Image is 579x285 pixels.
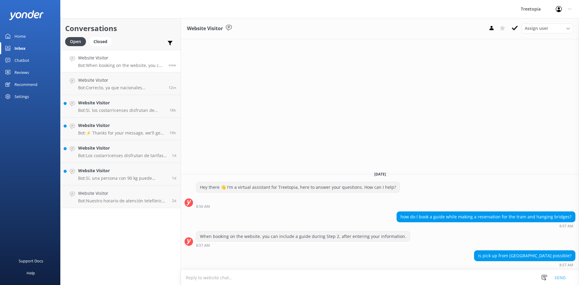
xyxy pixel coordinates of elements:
div: Reviews [14,66,29,78]
a: Website VisitorBot:Los costarricenses disfrutan de tarifas especiales en [GEOGRAPHIC_DATA] y paga... [61,140,181,163]
strong: 8:57 AM [196,244,210,247]
a: Website VisitorBot:Nuestro horario de atención telefónica es de 7:00 a.m. a 9:00 p.m., todos los ... [61,185,181,208]
div: how do I book a guide while making a reservation for the tram and hanging bridges? [397,212,575,222]
span: Sep 13 2025 01:31pm (UTC -06:00) America/Mexico_City [169,130,176,135]
strong: 8:57 AM [559,263,573,267]
h4: Website Visitor [78,100,165,106]
span: Sep 14 2025 08:57am (UTC -06:00) America/Mexico_City [169,62,176,68]
div: Hey there 👋 I'm a virtual assistant for Treetopia, here to answer your questions. How can I help? [196,182,400,192]
a: Open [65,38,89,45]
div: Settings [14,90,29,103]
strong: 8:57 AM [559,224,573,228]
p: Bot: Correcto, ya que nacionales [DEMOGRAPHIC_DATA] como niños. [78,85,164,90]
div: Sep 14 2025 08:57am (UTC -06:00) America/Mexico_City [397,224,575,228]
h4: Website Visitor [78,167,167,174]
div: Sep 14 2025 08:57am (UTC -06:00) America/Mexico_City [474,263,575,267]
a: Website VisitorBot:⚡ Thanks for your message, we'll get back to you as soon as we can. You're als... [61,118,181,140]
div: Recommend [14,78,37,90]
h4: Website Visitor [78,145,167,151]
h4: Website Visitor [78,122,165,129]
h2: Conversations [65,23,176,34]
a: Website VisitorBot:Sí, los costarricenses disfrutan de tarifas especiales en [GEOGRAPHIC_DATA]: p... [61,95,181,118]
a: Website VisitorBot:Correcto, ya que nacionales [DEMOGRAPHIC_DATA] como niños.12m [61,72,181,95]
div: Sep 14 2025 08:56am (UTC -06:00) America/Mexico_City [196,204,400,208]
div: Chatbot [14,54,29,66]
p: Bot: Sí, los costarricenses disfrutan de tarifas especiales en [GEOGRAPHIC_DATA]: pagan el precio... [78,108,165,113]
div: When booking on the website, you can include a guide during Step 2, after entering your information. [196,231,410,242]
a: Website VisitorBot:When booking on the website, you can include a guide during Step 2, after ente... [61,50,181,72]
img: yonder-white-logo.png [9,10,44,20]
h4: Website Visitor [78,190,167,197]
div: Inbox [14,42,26,54]
div: Support Docs [19,255,43,267]
div: Closed [89,37,112,46]
a: Closed [89,38,115,45]
span: Sep 13 2025 02:16pm (UTC -06:00) America/Mexico_City [169,108,176,113]
p: Bot: When booking on the website, you can include a guide during Step 2, after entering your info... [78,63,164,68]
p: Bot: Sí, una persona con 90 kg puede participar en el SkyTrek, ya que el límite de peso máximo es... [78,176,167,181]
p: Bot: Nuestro horario de atención telefónica es de 7:00 a.m. a 9:00 p.m., todos los días de la sem... [78,198,167,204]
div: Help [27,267,35,279]
div: Home [14,30,26,42]
a: Website VisitorBot:Sí, una persona con 90 kg puede participar en el SkyTrek, ya que el límite de ... [61,163,181,185]
span: Assign user [525,25,548,32]
span: [DATE] [371,172,390,177]
h3: Website Visitor [187,25,223,33]
span: Sep 14 2025 08:44am (UTC -06:00) America/Mexico_City [169,85,176,90]
p: Bot: ⚡ Thanks for your message, we'll get back to you as soon as we can. You're also welcome to k... [78,130,165,136]
span: Sep 12 2025 04:00pm (UTC -06:00) America/Mexico_City [172,176,176,181]
div: Assign User [522,24,573,33]
div: Open [65,37,86,46]
p: Bot: Los costarricenses disfrutan de tarifas especiales en [GEOGRAPHIC_DATA] y pagan el precio de... [78,153,167,158]
h4: Website Visitor [78,55,164,61]
span: Sep 11 2025 04:38pm (UTC -06:00) America/Mexico_City [172,198,176,203]
strong: 8:56 AM [196,205,210,208]
span: Sep 12 2025 06:33pm (UTC -06:00) America/Mexico_City [172,153,176,158]
h4: Website Visitor [78,77,164,84]
div: is pick up from [GEOGRAPHIC_DATA] possible? [474,251,575,261]
div: Sep 14 2025 08:57am (UTC -06:00) America/Mexico_City [196,243,410,247]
